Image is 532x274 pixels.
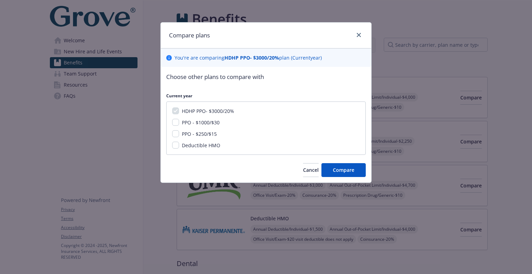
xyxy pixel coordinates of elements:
[182,131,217,137] span: PPO - $250/$15
[224,54,279,61] b: HDHP PPO- $3000/20%
[355,31,363,39] a: close
[182,142,220,149] span: Deductible HMO
[182,119,220,126] span: PPO - $1000/$30
[169,31,210,40] h1: Compare plans
[182,108,234,114] span: HDHP PPO- $3000/20%
[166,72,366,81] p: Choose other plans to compare with
[166,93,366,99] p: Current year
[321,163,366,177] button: Compare
[303,163,319,177] button: Cancel
[175,54,322,61] p: You ' re are comparing plan ( Current year)
[333,167,354,173] span: Compare
[303,167,319,173] span: Cancel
